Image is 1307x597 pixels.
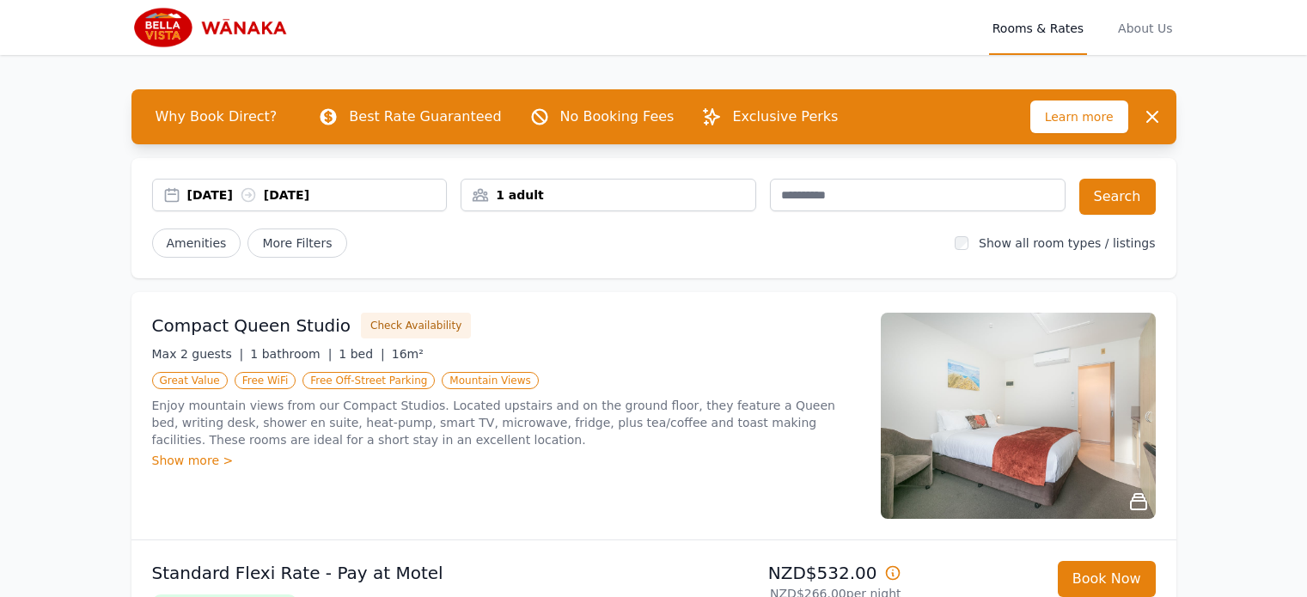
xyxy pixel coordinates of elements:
img: Bella Vista Wanaka [131,7,296,48]
h3: Compact Queen Studio [152,314,351,338]
p: Best Rate Guaranteed [349,107,501,127]
span: 1 bed | [339,347,384,361]
span: Learn more [1030,101,1128,133]
div: 1 adult [461,186,755,204]
button: Check Availability [361,313,471,338]
p: Enjoy mountain views from our Compact Studios. Located upstairs and on the ground floor, they fea... [152,397,860,448]
span: Mountain Views [442,372,538,389]
p: Exclusive Perks [732,107,838,127]
span: More Filters [247,228,346,258]
p: NZD$532.00 [661,561,901,585]
p: Standard Flexi Rate - Pay at Motel [152,561,647,585]
span: Why Book Direct? [142,100,291,134]
span: 16m² [392,347,424,361]
span: 1 bathroom | [250,347,332,361]
button: Amenities [152,228,241,258]
span: Great Value [152,372,228,389]
button: Book Now [1058,561,1156,597]
p: No Booking Fees [560,107,675,127]
div: Show more > [152,452,860,469]
span: Free WiFi [235,372,296,389]
button: Search [1079,179,1156,215]
div: [DATE] [DATE] [187,186,447,204]
span: Free Off-Street Parking [302,372,435,389]
span: Max 2 guests | [152,347,244,361]
label: Show all room types / listings [979,236,1155,250]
